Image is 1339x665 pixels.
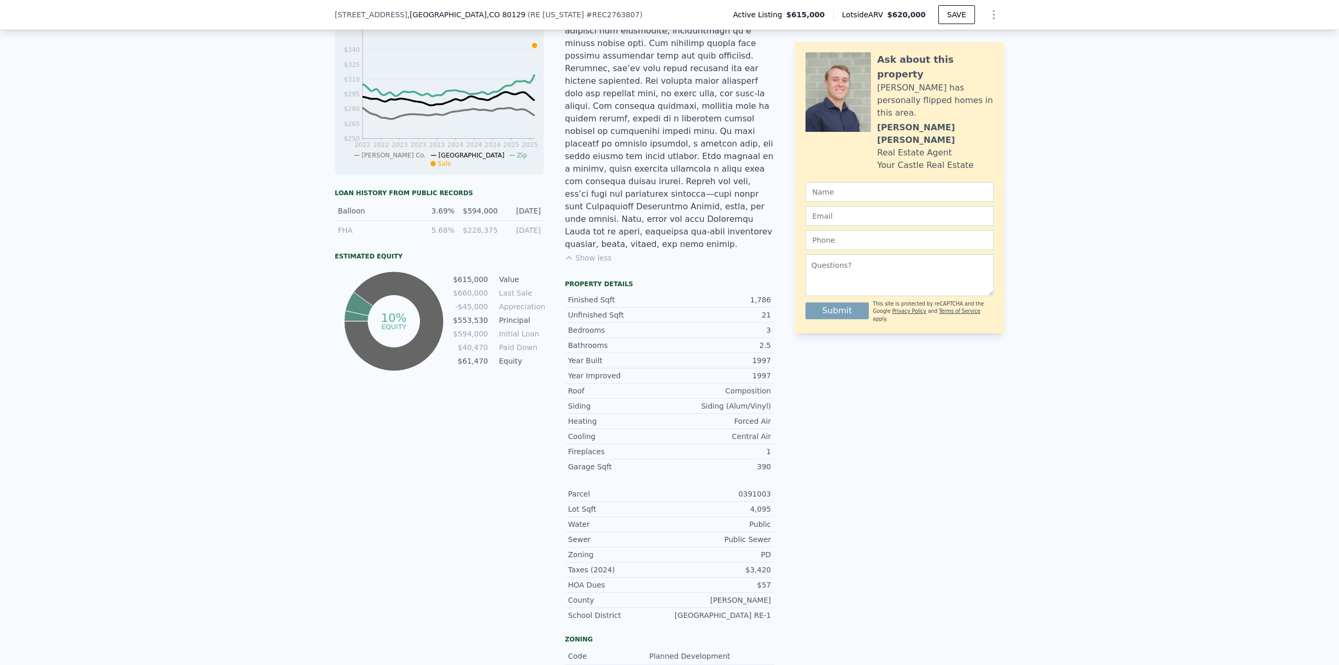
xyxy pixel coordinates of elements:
[344,135,360,142] tspan: $250
[344,91,360,98] tspan: $295
[877,82,994,119] div: [PERSON_NAME] has personally flipped homes in this area.
[669,549,771,560] div: PD
[568,355,669,366] div: Year Built
[497,355,544,367] td: Equity
[528,9,643,20] div: ( )
[568,325,669,335] div: Bedrooms
[877,146,952,159] div: Real Estate Agent
[565,280,774,288] div: Property details
[669,610,771,621] div: [GEOGRAPHIC_DATA] RE-1
[497,342,544,353] td: Paid Down
[381,311,406,324] tspan: 10%
[669,489,771,499] div: 0391003
[381,322,406,330] tspan: equity
[338,206,412,216] div: Balloon
[407,9,526,20] span: , [GEOGRAPHIC_DATA]
[497,274,544,285] td: Value
[448,141,464,149] tspan: 2024
[461,206,497,216] div: $594,000
[530,10,584,19] span: RE [US_STATE]
[452,287,489,299] td: $660,000
[939,308,980,314] a: Terms of Service
[786,9,825,20] span: $615,000
[438,152,504,159] span: [GEOGRAPHIC_DATA]
[452,342,489,353] td: $40,470
[568,401,669,411] div: Siding
[669,355,771,366] div: 1997
[669,416,771,426] div: Forced Air
[568,295,669,305] div: Finished Sqft
[466,141,482,149] tspan: 2024
[983,4,1004,25] button: Show Options
[338,225,412,235] div: FHA
[522,141,538,149] tspan: 2025
[892,308,926,314] a: Privacy Policy
[669,565,771,575] div: $3,420
[669,446,771,457] div: 1
[805,182,994,202] input: Name
[452,274,489,285] td: $615,000
[733,9,786,20] span: Active Listing
[669,534,771,545] div: Public Sewer
[669,325,771,335] div: 3
[429,141,445,149] tspan: 2023
[669,386,771,396] div: Composition
[461,225,497,235] div: $228,375
[669,580,771,590] div: $57
[669,370,771,381] div: 1997
[649,651,732,661] div: Planned Development
[568,431,669,442] div: Cooling
[497,314,544,326] td: Principal
[805,302,869,319] button: Submit
[669,310,771,320] div: 21
[669,461,771,472] div: 390
[669,295,771,305] div: 1,786
[805,230,994,250] input: Phone
[517,152,527,159] span: Zip
[887,10,926,19] span: $620,000
[938,5,975,24] button: SAVE
[504,206,541,216] div: [DATE]
[486,10,525,19] span: , CO 80129
[669,504,771,514] div: 4,095
[344,22,360,30] tspan: $364
[568,580,669,590] div: HOA Dues
[568,416,669,426] div: Heating
[568,595,669,605] div: County
[568,461,669,472] div: Garage Sqft
[873,300,994,323] div: This site is protected by reCAPTCHA and the Google and apply.
[418,225,455,235] div: 5.68%
[344,61,360,69] tspan: $325
[355,141,371,149] tspan: 2022
[586,10,640,19] span: # REC2763807
[373,141,389,149] tspan: 2022
[669,431,771,442] div: Central Air
[504,225,541,235] div: [DATE]
[344,76,360,83] tspan: $310
[877,121,994,146] div: [PERSON_NAME] [PERSON_NAME]
[568,519,669,529] div: Water
[344,120,360,128] tspan: $265
[877,52,994,82] div: Ask about this property
[568,651,649,661] div: Code
[335,9,407,20] span: [STREET_ADDRESS]
[568,489,669,499] div: Parcel
[485,141,501,149] tspan: 2024
[503,141,519,149] tspan: 2025
[568,565,669,575] div: Taxes (2024)
[452,328,489,340] td: $594,000
[805,206,994,226] input: Email
[877,159,973,172] div: Your Castle Real Estate
[669,401,771,411] div: Siding (Alum/Vinyl)
[452,355,489,367] td: $61,470
[669,595,771,605] div: [PERSON_NAME]
[335,189,544,197] div: Loan history from public records
[361,152,426,159] span: [PERSON_NAME] Co.
[568,340,669,351] div: Bathrooms
[842,9,887,20] span: Lotside ARV
[669,519,771,529] div: Public
[335,252,544,261] div: Estimated Equity
[344,46,360,53] tspan: $340
[392,141,408,149] tspan: 2023
[669,340,771,351] div: 2.5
